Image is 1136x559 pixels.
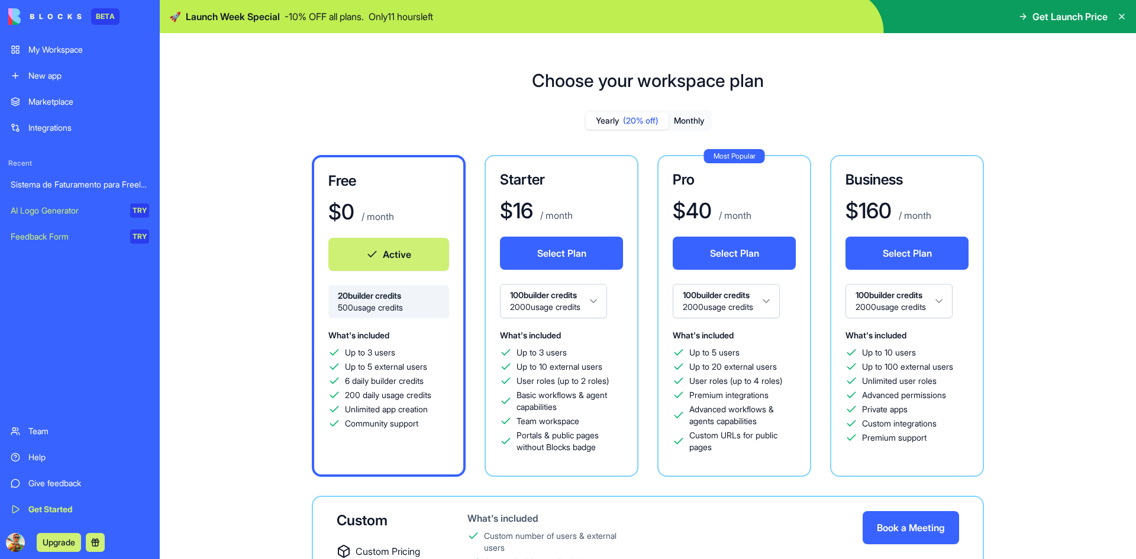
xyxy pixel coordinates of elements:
span: Up to 100 external users [862,361,953,373]
span: Premium integrations [689,389,769,401]
span: What's included [328,330,389,340]
a: Marketplace [4,90,156,114]
a: AI Logo GeneratorTRY [4,199,156,222]
h3: Pro [673,170,796,189]
a: Feedback FormTRY [4,225,156,248]
a: Upgrade [37,536,81,548]
h1: $ 0 [328,200,354,224]
a: Integrations [4,116,156,140]
p: - 10 % OFF all plans. [285,9,364,24]
span: What's included [500,330,561,340]
h1: Choose your workspace plan [532,70,764,91]
span: 200 daily usage credits [345,389,431,401]
button: Yearly [586,112,669,130]
span: Up to 3 users [345,347,395,358]
span: Advanced workflows & agents capabilities [689,403,796,427]
img: logo [8,8,82,25]
button: Book a Meeting [863,511,959,544]
div: Feedback Form [11,231,122,243]
div: Marketplace [28,96,149,108]
div: Help [28,451,149,463]
span: Team workspace [517,415,579,427]
span: (20% off) [623,115,659,127]
div: New app [28,70,149,82]
h3: Free [328,172,449,190]
button: Active [328,238,449,271]
button: Select Plan [500,237,623,270]
span: 6 daily builder credits [345,375,424,387]
span: Unlimited user roles [862,375,937,387]
p: / month [359,209,394,224]
div: AI Logo Generator [11,205,122,217]
span: Community support [345,418,418,429]
span: Up to 10 users [862,347,916,358]
span: Up to 5 external users [345,361,427,373]
h3: Starter [500,170,623,189]
span: 🚀 [169,9,181,24]
span: Recent [4,159,156,168]
span: Custom URLs for public pages [689,429,796,453]
a: Get Started [4,497,156,521]
span: Advanced permissions [862,389,946,401]
h1: $ 40 [673,199,712,222]
span: 20 builder credits [338,290,440,302]
a: Sistema de Faturamento para Freelancers [4,173,156,196]
span: Up to 3 users [517,347,567,358]
p: / month [896,208,931,222]
div: What's included [467,511,632,525]
span: Private apps [862,403,908,415]
div: My Workspace [28,44,149,56]
button: Select Plan [845,237,969,270]
p: / month [538,208,573,222]
div: Most Popular [704,149,765,163]
span: Custom Pricing [356,544,420,558]
div: Get Started [28,503,149,515]
h3: Business [845,170,969,189]
button: Upgrade [37,533,81,552]
span: What's included [845,330,906,340]
a: My Workspace [4,38,156,62]
div: Give feedback [28,477,149,489]
div: Custom [337,511,430,530]
img: ACg8ocIb9EVBQQu06JlCgqTf6EgoUYj4ba_xHiRKThHdoj2dflUFBY4=s96-c [6,533,25,552]
div: Team [28,425,149,437]
button: Select Plan [673,237,796,270]
div: BETA [91,8,120,25]
div: TRY [130,203,149,218]
span: What's included [673,330,734,340]
span: Up to 20 external users [689,361,777,373]
a: Team [4,419,156,443]
span: Basic workflows & agent capabilities [517,389,623,413]
span: Portals & public pages without Blocks badge [517,429,623,453]
a: BETA [8,8,120,25]
p: Only 11 hours left [369,9,433,24]
p: / month [717,208,751,222]
div: Sistema de Faturamento para Freelancers [11,179,149,190]
div: TRY [130,230,149,244]
h1: $ 160 [845,199,892,222]
a: New app [4,64,156,88]
a: Help [4,445,156,469]
a: Give feedback [4,471,156,495]
span: Get Launch Price [1032,9,1108,24]
span: 500 usage credits [338,302,440,314]
div: Integrations [28,122,149,134]
span: User roles (up to 4 roles) [689,375,782,387]
button: Monthly [669,112,710,130]
span: Premium support [862,432,927,444]
span: User roles (up to 2 roles) [517,375,609,387]
h1: $ 16 [500,199,533,222]
span: Up to 5 users [689,347,740,358]
span: Custom integrations [862,418,937,429]
div: Custom number of users & external users [484,530,632,554]
span: Unlimited app creation [345,403,428,415]
span: Up to 10 external users [517,361,602,373]
span: Launch Week Special [186,9,280,24]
